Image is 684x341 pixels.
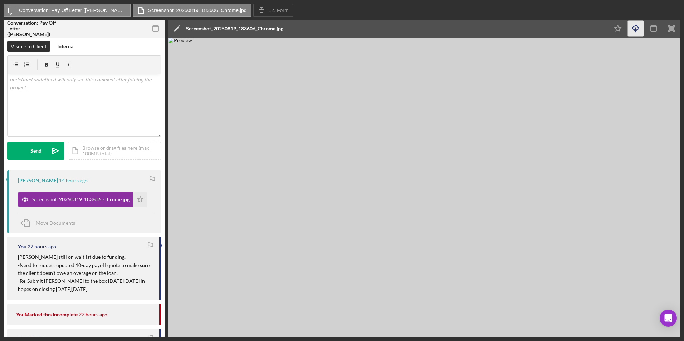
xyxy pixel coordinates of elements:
[4,4,131,17] button: Conversation: Pay Off Letter ([PERSON_NAME])
[18,178,58,183] div: [PERSON_NAME]
[186,26,283,31] div: Screenshot_20250819_183606_Chrome.jpg
[30,142,41,160] div: Send
[133,4,251,17] button: Screenshot_20250819_183606_Chrome.jpg
[32,197,130,202] div: Screenshot_20250819_183606_Chrome.jpg
[36,220,75,226] span: Move Documents
[269,8,289,13] label: 12. Form
[54,41,78,52] button: Internal
[7,142,64,160] button: Send
[59,178,88,183] time: 2025-08-19 23:36
[18,244,26,249] div: You
[79,312,107,317] time: 2025-08-19 16:10
[18,253,152,261] p: [PERSON_NAME] still on waitlist due to funding.
[19,8,126,13] label: Conversation: Pay Off Letter ([PERSON_NAME])
[57,41,75,52] div: Internal
[18,261,152,277] p: -Need to request updated 10-day payoff quote to make sure the client doesn't owe an overage on th...
[18,192,147,207] button: Screenshot_20250819_183606_Chrome.jpg
[148,8,247,13] label: Screenshot_20250819_183606_Chrome.jpg
[18,214,82,232] button: Move Documents
[253,4,293,17] button: 12. Form
[168,38,680,337] img: Preview
[18,277,152,293] p: -Re-Submit [PERSON_NAME] to the box [DATE][DATE] in hopes on closing [DATE][DATE]
[16,312,78,317] div: You Marked this Incomplete
[28,244,56,249] time: 2025-08-19 16:18
[7,20,57,37] div: Conversation: Pay Off Letter ([PERSON_NAME])
[7,41,50,52] button: Visible to Client
[660,310,677,327] div: Open Intercom Messenger
[11,41,47,52] div: Visible to Client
